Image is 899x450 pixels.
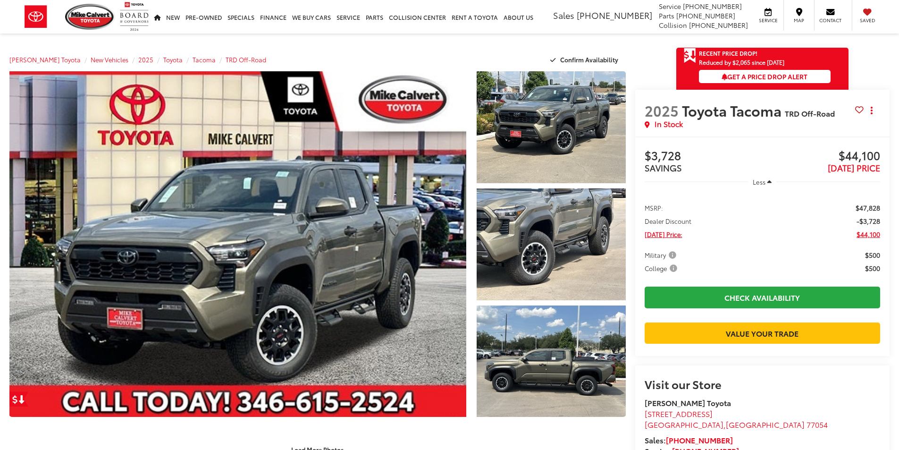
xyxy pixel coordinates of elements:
[757,17,779,24] span: Service
[9,71,466,417] a: Expand Photo 0
[5,69,471,419] img: 2025 Toyota Tacoma TRD Off-Road
[659,1,681,11] span: Service
[645,378,880,390] h2: Visit our Store
[699,59,831,65] span: Reduced by $2,065 since [DATE]
[65,4,115,30] img: Mike Calvert Toyota
[676,48,849,59] a: Get Price Drop Alert Recent Price Drop!
[477,188,626,300] a: Expand Photo 2
[864,102,880,119] button: Actions
[871,107,873,114] span: dropdown dots
[577,9,652,21] span: [PHONE_NUMBER]
[865,250,880,260] span: $500
[682,100,785,120] span: Toyota Tacoma
[645,203,663,212] span: MSRP:
[645,408,713,419] span: [STREET_ADDRESS]
[748,173,776,190] button: Less
[726,419,805,430] span: [GEOGRAPHIC_DATA]
[477,71,626,183] a: Expand Photo 1
[789,17,809,24] span: Map
[655,119,683,129] span: In Stock
[645,419,723,430] span: [GEOGRAPHIC_DATA]
[659,11,674,20] span: Parts
[666,434,733,445] a: [PHONE_NUMBER]
[645,419,828,430] span: ,
[819,17,841,24] span: Contact
[683,1,742,11] span: [PHONE_NUMBER]
[722,72,807,81] span: Get a Price Drop Alert
[645,397,731,408] strong: [PERSON_NAME] Toyota
[645,216,691,226] span: Dealer Discount
[645,250,680,260] button: Military
[762,149,880,163] span: $44,100
[699,49,757,57] span: Recent Price Drop!
[645,434,733,445] strong: Sales:
[659,20,687,30] span: Collision
[138,55,153,64] a: 2025
[193,55,216,64] a: Tacoma
[645,100,679,120] span: 2025
[857,17,878,24] span: Saved
[828,161,880,174] span: [DATE] PRICE
[865,263,880,273] span: $500
[684,48,696,64] span: Get Price Drop Alert
[753,178,765,186] span: Less
[645,287,880,308] a: Check Availability
[226,55,266,64] a: TRD Off-Road
[785,108,835,119] span: TRD Off-Road
[9,391,28,407] a: Get Price Drop Alert
[645,408,828,430] a: [STREET_ADDRESS] [GEOGRAPHIC_DATA],[GEOGRAPHIC_DATA] 77054
[163,55,183,64] a: Toyota
[676,11,735,20] span: [PHONE_NUMBER]
[857,229,880,239] span: $44,100
[645,250,678,260] span: Military
[475,187,627,301] img: 2025 Toyota Tacoma TRD Off-Road
[475,70,627,184] img: 2025 Toyota Tacoma TRD Off-Road
[645,323,880,344] a: Value Your Trade
[645,161,682,174] span: SAVINGS
[9,55,81,64] a: [PERSON_NAME] Toyota
[477,306,626,417] a: Expand Photo 3
[645,263,681,273] button: College
[560,55,618,64] span: Confirm Availability
[645,149,763,163] span: $3,728
[645,263,679,273] span: College
[807,419,828,430] span: 77054
[553,9,574,21] span: Sales
[91,55,128,64] a: New Vehicles
[857,216,880,226] span: -$3,728
[689,20,748,30] span: [PHONE_NUMBER]
[645,229,682,239] span: [DATE] Price:
[856,203,880,212] span: $47,828
[545,51,626,68] button: Confirm Availability
[475,304,627,418] img: 2025 Toyota Tacoma TRD Off-Road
